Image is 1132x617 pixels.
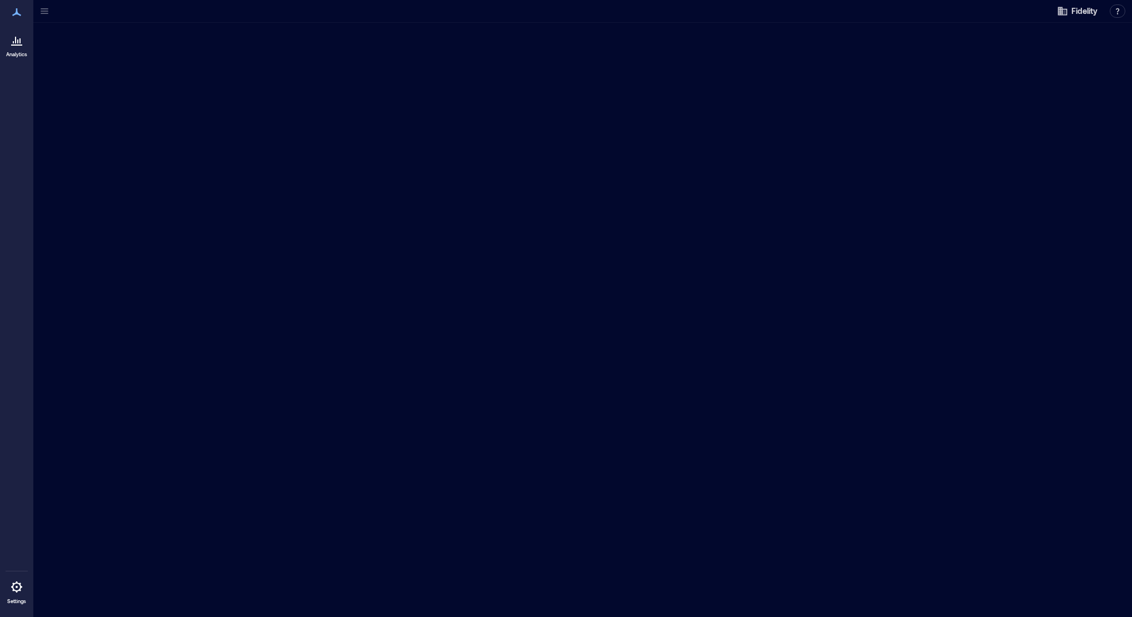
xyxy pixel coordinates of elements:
p: Settings [7,598,26,605]
p: Analytics [6,51,27,58]
a: Settings [3,574,30,608]
span: Fidelity [1071,6,1098,17]
button: Fidelity [1054,2,1101,20]
a: Analytics [3,27,31,61]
